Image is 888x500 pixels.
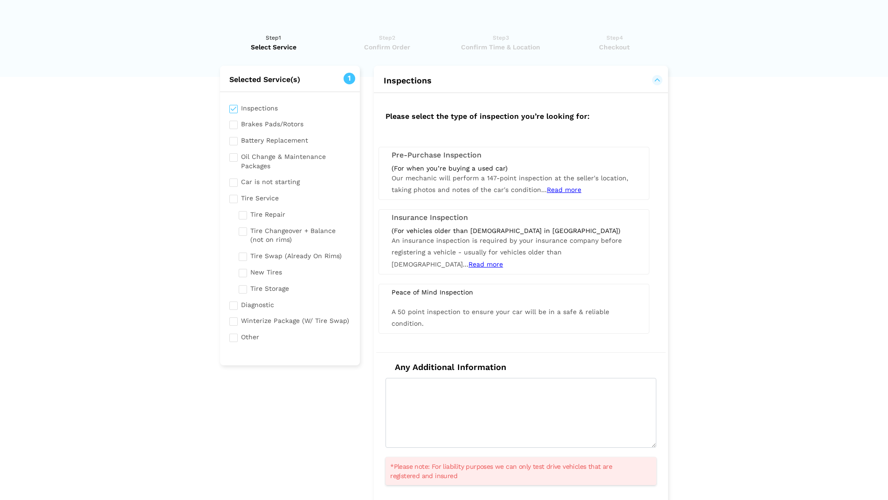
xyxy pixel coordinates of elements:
div: (For when you’re buying a used car) [392,164,636,172]
a: Step4 [561,33,668,52]
a: Step1 [220,33,328,52]
span: Read more [468,260,503,268]
span: Read more [547,186,581,193]
h2: Selected Service(s) [220,75,360,84]
a: Step2 [333,33,441,52]
span: Select Service [220,42,328,52]
div: (For vehicles older than [DEMOGRAPHIC_DATA] in [GEOGRAPHIC_DATA]) [392,226,636,235]
span: Confirm Order [333,42,441,52]
h3: Pre-Purchase Inspection [392,151,636,159]
h3: Insurance Inspection [392,213,636,222]
span: *Please note: For liability purposes we can only test drive vehicles that are registered and insured [390,462,640,480]
span: 1 [344,73,355,84]
span: A 50 point inspection to ensure your car will be in a safe & reliable condition. [392,308,609,327]
span: Checkout [561,42,668,52]
span: An insurance inspection is required by your insurance company before registering a vehicle - usua... [392,237,622,267]
span: Confirm Time & Location [447,42,555,52]
a: Step3 [447,33,555,52]
span: Our mechanic will perform a 147-point inspection at the seller's location, taking photos and note... [392,174,628,193]
button: Inspections [383,75,659,86]
h4: Any Additional Information [385,362,656,372]
h2: Please select the type of inspection you’re looking for: [376,103,666,128]
div: Peace of Mind Inspection [385,288,643,296]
